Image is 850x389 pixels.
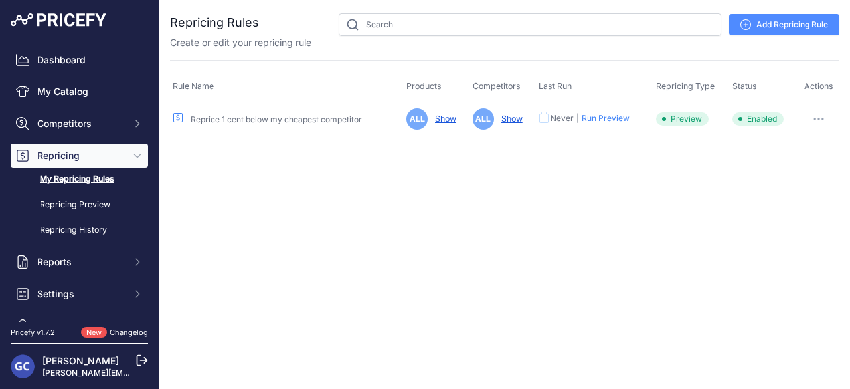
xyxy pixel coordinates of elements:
[582,113,630,124] button: Run Preview
[37,149,124,162] span: Repricing
[170,13,259,32] h2: Repricing Rules
[496,114,523,124] a: Show
[170,36,311,49] p: Create or edit your repricing rule
[11,194,148,217] a: Repricing Preview
[11,80,148,104] a: My Catalog
[473,81,521,91] span: Competitors
[11,13,106,27] img: Pricefy Logo
[11,219,148,242] a: Repricing History
[11,314,148,338] button: My Account
[804,81,833,91] span: Actions
[37,319,124,332] span: My Account
[406,108,428,130] span: ALL
[110,328,148,337] a: Changelog
[473,108,494,130] span: ALL
[732,81,757,91] span: Status
[173,81,214,91] span: Rule Name
[339,13,721,36] input: Search
[11,168,148,191] a: My Repricing Rules
[81,327,107,338] span: New
[732,112,784,126] span: Enabled
[11,327,55,338] div: Pricefy v1.7.2
[37,117,124,130] span: Competitors
[11,144,148,168] button: Repricing
[37,255,124,269] span: Reports
[191,114,362,124] a: Reprice 1 cent below my cheapest competitor
[11,250,148,274] button: Reports
[430,114,456,124] a: Show
[575,113,580,124] div: |
[539,81,572,91] span: Last Run
[549,113,575,124] div: Never
[11,112,148,136] button: Competitors
[11,282,148,306] button: Settings
[729,14,839,35] a: Add Repricing Rule
[42,355,119,366] a: [PERSON_NAME]
[656,81,715,91] span: Repricing Type
[656,112,709,126] span: Preview
[406,81,442,91] span: Products
[42,368,313,378] a: [PERSON_NAME][EMAIL_ADDRESS][PERSON_NAME][DOMAIN_NAME]
[37,287,124,301] span: Settings
[11,48,148,72] a: Dashboard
